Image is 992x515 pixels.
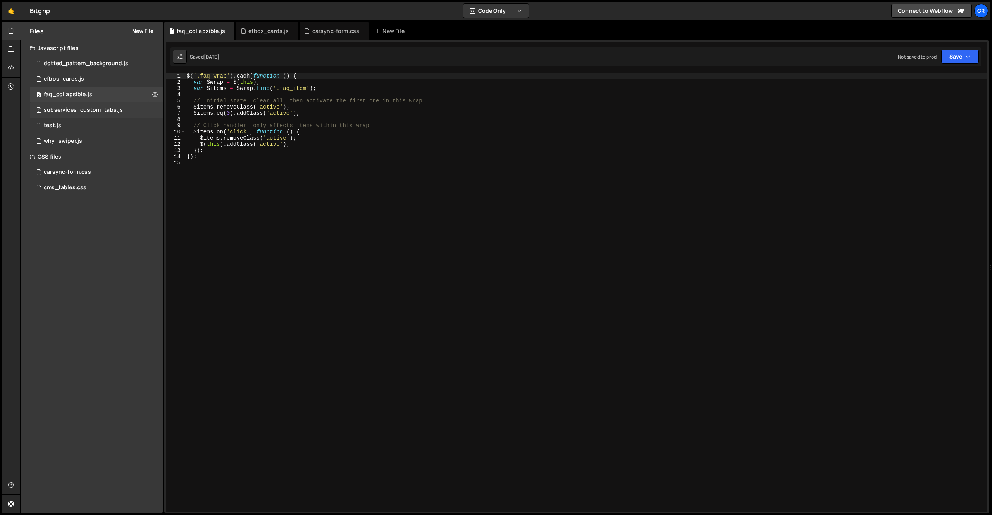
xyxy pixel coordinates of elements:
div: 16523/45344.js [30,71,163,87]
div: 4 [166,92,186,98]
div: 6 [166,104,186,110]
div: carsync-form.css [44,169,91,176]
div: 12 [166,141,186,147]
div: Saved [190,54,219,60]
span: 0 [36,92,41,99]
div: [DATE] [204,54,219,60]
div: test.js [44,122,61,129]
div: dotted_pattern_background.js [44,60,128,67]
button: Code Only [463,4,529,18]
div: subservices_custom_tabs.js [44,107,123,114]
a: Connect to Webflow [891,4,972,18]
div: 16523/44849.js [30,56,163,71]
div: faq_collapsible.js [177,27,225,35]
h2: Files [30,27,44,35]
button: Save [941,50,979,64]
div: 5 [166,98,186,104]
span: 0 [36,108,41,114]
div: Javascript files [21,40,163,56]
div: New File [375,27,407,35]
div: efbos_cards.js [248,27,289,35]
div: 16523/48493.css [30,164,163,180]
div: 14 [166,154,186,160]
div: CSS files [21,149,163,164]
a: Gr [974,4,988,18]
div: cms_tables.css [44,184,86,191]
div: 13 [166,147,186,154]
div: 3 [166,85,186,92]
div: 10 [166,129,186,135]
div: 16523/44862.js [30,133,163,149]
button: New File [124,28,153,34]
div: 2 [166,79,186,85]
div: carsync-form.css [312,27,360,35]
div: faq_collapsible.js [44,91,92,98]
div: 9 [166,123,186,129]
div: 8 [166,116,186,123]
div: 11 [166,135,186,141]
div: why_swiper.js [44,138,82,145]
div: 16523/45531.js [30,118,163,133]
div: 7 [166,110,186,116]
div: 15 [166,160,186,166]
div: 16523/45529.js [30,102,163,118]
div: 1 [166,73,186,79]
div: efbos_cards.js [44,76,84,83]
div: 16523/45036.js [30,87,163,102]
div: 16523/47515.css [30,180,163,195]
div: Bitgrip [30,6,50,16]
a: 🤙 [2,2,21,20]
div: Not saved to prod [898,54,937,60]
